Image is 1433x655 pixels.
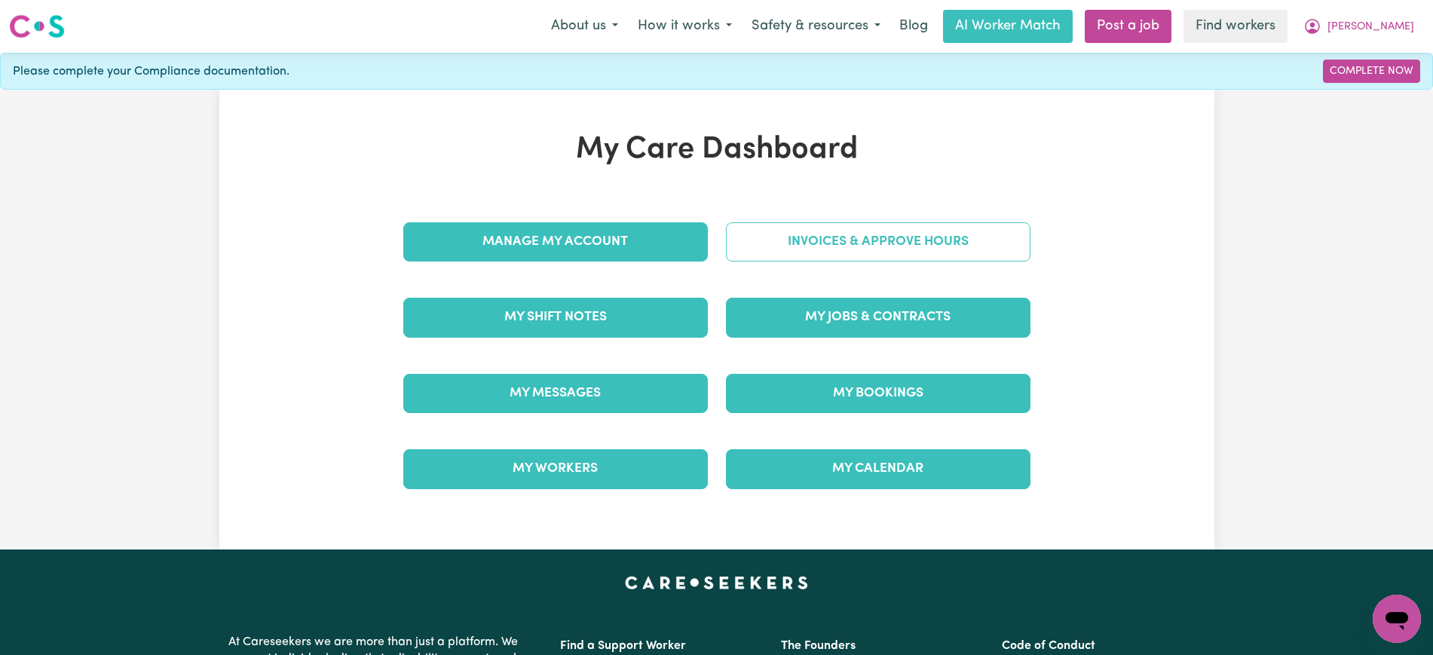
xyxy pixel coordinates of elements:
img: Careseekers logo [9,13,65,40]
span: Please complete your Compliance documentation. [13,63,289,81]
button: About us [541,11,628,42]
a: Invoices & Approve Hours [726,222,1030,262]
iframe: Button to launch messaging window [1373,595,1421,643]
a: My Jobs & Contracts [726,298,1030,337]
a: My Shift Notes [403,298,708,337]
a: My Calendar [726,449,1030,488]
a: AI Worker Match [943,10,1073,43]
a: My Workers [403,449,708,488]
button: How it works [628,11,742,42]
a: Complete Now [1323,60,1420,83]
a: Careseekers logo [9,9,65,44]
a: Manage My Account [403,222,708,262]
span: [PERSON_NAME] [1327,19,1414,35]
a: My Bookings [726,374,1030,413]
a: The Founders [781,640,856,652]
a: Find a Support Worker [560,640,686,652]
a: Post a job [1085,10,1171,43]
a: Find workers [1183,10,1288,43]
a: My Messages [403,374,708,413]
a: Code of Conduct [1002,640,1095,652]
a: Careseekers home page [625,577,808,589]
h1: My Care Dashboard [394,132,1040,168]
button: My Account [1294,11,1424,42]
a: Blog [890,10,937,43]
button: Safety & resources [742,11,890,42]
